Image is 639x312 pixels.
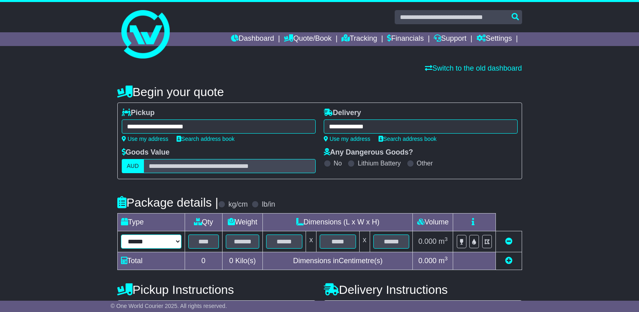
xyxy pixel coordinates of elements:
[413,214,453,231] td: Volume
[387,32,424,46] a: Financials
[122,109,155,117] label: Pickup
[117,214,185,231] td: Type
[263,214,413,231] td: Dimensions (L x W x H)
[228,200,248,209] label: kg/cm
[222,214,263,231] td: Weight
[379,136,437,142] a: Search address book
[324,109,361,117] label: Delivery
[185,214,222,231] td: Qty
[122,148,170,157] label: Goods Value
[117,283,316,296] h4: Pickup Instructions
[477,32,512,46] a: Settings
[505,257,512,265] a: Add new item
[284,32,331,46] a: Quote/Book
[229,257,233,265] span: 0
[262,200,275,209] label: lb/in
[445,236,448,242] sup: 3
[425,64,522,72] a: Switch to the old dashboard
[434,32,466,46] a: Support
[122,159,144,173] label: AUD
[418,237,437,245] span: 0.000
[231,32,274,46] a: Dashboard
[117,85,522,98] h4: Begin your quote
[439,237,448,245] span: m
[263,252,413,270] td: Dimensions in Centimetre(s)
[110,303,227,309] span: © One World Courier 2025. All rights reserved.
[122,136,169,142] a: Use my address
[324,148,413,157] label: Any Dangerous Goods?
[177,136,235,142] a: Search address book
[334,159,342,167] label: No
[185,252,222,270] td: 0
[324,136,370,142] a: Use my address
[222,252,263,270] td: Kilo(s)
[324,283,522,296] h4: Delivery Instructions
[306,231,316,252] td: x
[505,237,512,245] a: Remove this item
[359,231,370,252] td: x
[418,257,437,265] span: 0.000
[417,159,433,167] label: Other
[445,255,448,262] sup: 3
[341,32,377,46] a: Tracking
[117,252,185,270] td: Total
[117,196,219,209] h4: Package details |
[439,257,448,265] span: m
[358,159,401,167] label: Lithium Battery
